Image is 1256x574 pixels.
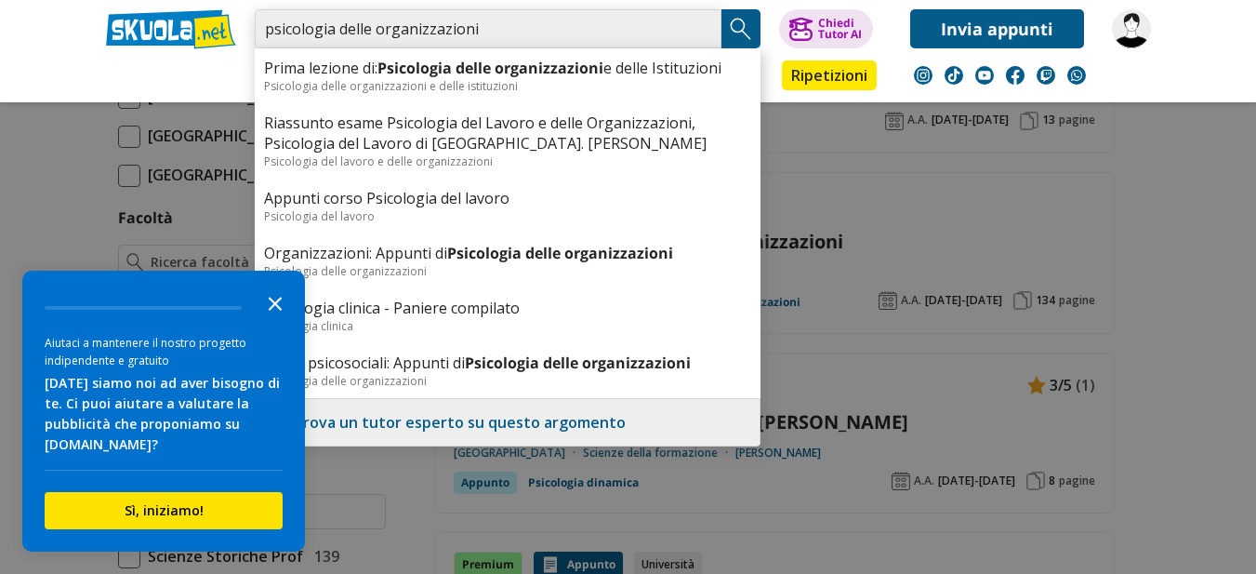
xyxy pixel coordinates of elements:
div: Psicologia clinica [264,318,751,334]
a: Organizzazioni: Appunti diPsicologia delle organizzazioni [264,243,751,263]
a: Riassunto esame Psicologia del Lavoro e delle Organizzazioni, Psicologia del Lavoro di [GEOGRAPHI... [264,113,751,154]
a: Psicologia clinica - Paniere compilato [264,298,751,318]
a: Prima lezione di:Psicologia delle organizzazionie delle Istituzioni [264,58,751,78]
b: Psicologia delle organizzazioni [377,58,603,78]
img: Cerca appunti, riassunti o versioni [727,15,755,43]
button: Close the survey [257,284,294,321]
a: Invia appunti [910,9,1084,48]
img: instagram [914,66,932,85]
div: Psicologia del lavoro [264,208,751,224]
img: facebook [1006,66,1025,85]
a: Rischi psicosociali: Appunti diPsicologia delle organizzazioni [264,353,751,373]
b: Psicologia delle organizzazioni [465,353,691,373]
div: Aiutaci a mantenere il nostro progetto indipendente e gratuito [45,334,283,369]
div: Survey [22,271,305,552]
a: Trova un tutor esperto su questo argomento [293,412,626,433]
div: Psicologia delle organizzazioni [264,373,751,389]
div: Psicologia delle organizzazioni e delle istituzioni [264,78,751,94]
img: gigetto11 [1112,9,1151,48]
img: tiktok [945,66,963,85]
img: youtube [975,66,994,85]
div: Psicologia delle organizzazioni [264,263,751,279]
button: Search Button [721,9,760,48]
img: WhatsApp [1067,66,1086,85]
div: Psicologia del lavoro e delle organizzazioni [264,154,751,169]
input: Cerca appunti, riassunti o versioni [255,9,721,48]
a: Ripetizioni [782,60,877,90]
div: [DATE] siamo noi ad aver bisogno di te. Ci puoi aiutare a valutare la pubblicità che proponiamo s... [45,373,283,455]
div: Chiedi Tutor AI [818,18,862,40]
button: ChiediTutor AI [779,9,873,48]
b: Psicologia delle organizzazioni [447,243,673,263]
a: Appunti [250,60,334,94]
a: Appunti corso Psicologia del lavoro [264,188,751,208]
button: Sì, iniziamo! [45,492,283,529]
img: twitch [1037,66,1055,85]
